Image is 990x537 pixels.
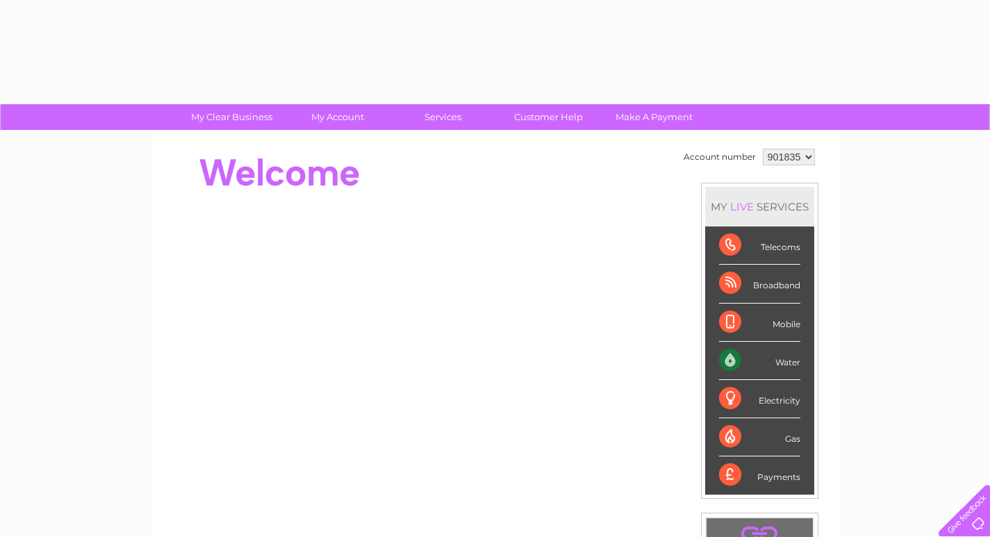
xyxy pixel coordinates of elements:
[174,104,289,130] a: My Clear Business
[719,418,800,456] div: Gas
[705,187,814,226] div: MY SERVICES
[719,265,800,303] div: Broadband
[280,104,395,130] a: My Account
[597,104,711,130] a: Make A Payment
[719,304,800,342] div: Mobile
[680,145,759,169] td: Account number
[727,200,757,213] div: LIVE
[719,342,800,380] div: Water
[719,380,800,418] div: Electricity
[386,104,500,130] a: Services
[491,104,606,130] a: Customer Help
[719,226,800,265] div: Telecoms
[719,456,800,494] div: Payments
